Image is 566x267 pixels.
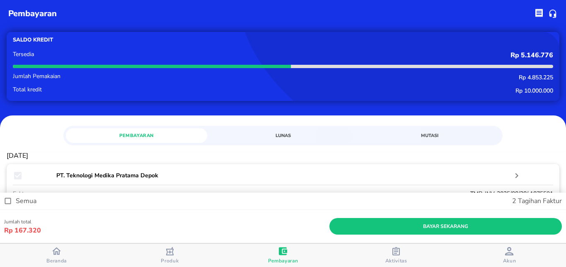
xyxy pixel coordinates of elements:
span: Akun [503,257,516,264]
button: Aktivitas [340,244,453,267]
p: Saldo kredit [13,36,283,44]
p: pembayaran [8,7,57,20]
p: [DATE] [7,152,559,160]
p: PT. Teknologi Medika Pratama Depok [56,171,511,180]
a: Mutasi [359,128,501,143]
span: Produk [161,257,179,264]
p: faktur [13,189,238,198]
span: Pembayaran [71,132,203,140]
p: Rp 5.146.776 [238,51,553,59]
div: simple tabs [63,126,503,143]
span: Beranda [46,257,67,264]
span: Pembayaran [268,257,298,264]
p: Rp 167.320 [4,225,329,235]
button: Produk [113,244,226,267]
p: Jumlah Pemakaian [13,73,238,79]
p: Jumlah total [4,218,329,225]
a: Lunas [212,128,354,143]
button: bayar sekarang [329,218,562,235]
p: TMP-INV-2025/08/28/ 1875591 [238,189,553,198]
p: Tersedia [13,51,238,57]
a: Pembayaran [66,128,208,143]
button: Akun [453,244,566,267]
p: Rp 4.853.225 [238,73,553,81]
span: bayar sekarang [336,222,555,231]
p: Total kredit [13,87,238,93]
span: Aktivitas [385,257,407,264]
p: 2 Tagihan Faktur [281,196,562,206]
p: Semua [16,196,36,206]
p: Rp 10.000.000 [238,87,553,95]
span: Lunas [217,132,349,140]
span: Mutasi [364,132,496,140]
button: Pembayaran [226,244,339,267]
